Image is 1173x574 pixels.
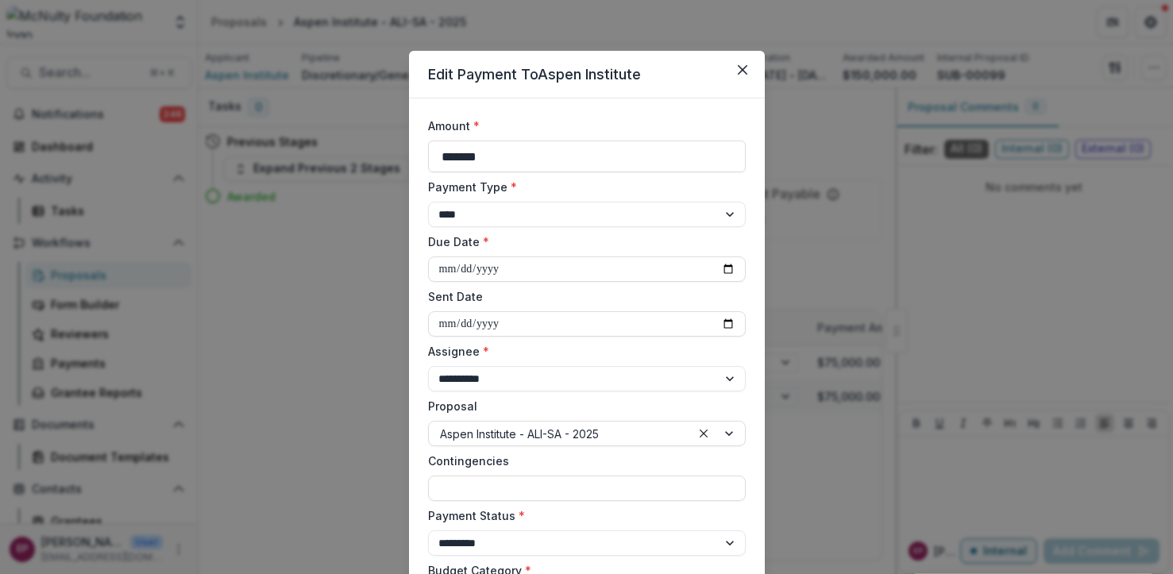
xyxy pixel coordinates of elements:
[428,398,736,414] label: Proposal
[428,343,736,360] label: Assignee
[730,57,755,83] button: Close
[428,453,736,469] label: Contingencies
[428,117,736,134] label: Amount
[428,288,736,305] label: Sent Date
[409,51,765,98] header: Edit Payment To Aspen Institute
[428,507,736,524] label: Payment Status
[694,424,713,443] div: Clear selected options
[428,179,736,195] label: Payment Type
[428,233,736,250] label: Due Date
